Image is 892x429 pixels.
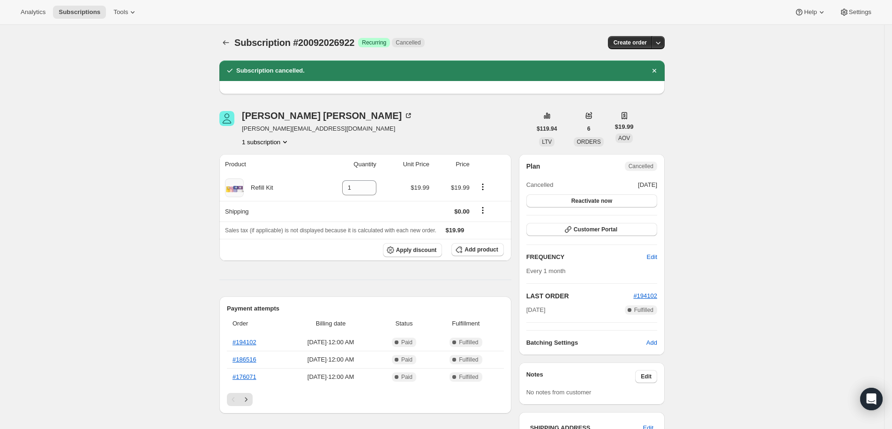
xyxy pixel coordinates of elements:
[647,252,657,262] span: Edit
[615,122,634,132] span: $19.99
[396,39,420,46] span: Cancelled
[526,223,657,236] button: Customer Portal
[633,292,657,299] a: #194102
[574,226,617,233] span: Customer Portal
[849,8,871,16] span: Settings
[526,389,592,396] span: No notes from customer
[526,338,646,348] h6: Batching Settings
[244,183,273,192] div: Refill Kit
[287,338,375,347] span: [DATE] · 12:00 AM
[646,338,657,348] span: Add
[227,304,504,313] h2: Payment attempts
[526,194,657,207] button: Reactivate now
[641,250,663,265] button: Edit
[379,154,432,175] th: Unit Price
[587,125,591,133] span: 6
[240,393,253,406] button: Next
[232,373,256,380] a: #176071
[454,208,470,215] span: $0.00
[629,163,653,170] span: Cancelled
[59,8,100,16] span: Subscriptions
[232,339,256,346] a: #194102
[234,37,354,48] span: Subscription #20092026922
[225,227,436,234] span: Sales tax (if applicable) is not displayed because it is calculated with each new order.
[571,197,612,205] span: Reactivate now
[526,162,540,171] h2: Plan
[15,6,51,19] button: Analytics
[577,139,600,145] span: ORDERS
[475,182,490,192] button: Product actions
[411,184,429,191] span: $19.99
[582,122,596,135] button: 6
[451,243,503,256] button: Add product
[227,393,504,406] nav: Pagination
[227,313,284,334] th: Order
[236,66,305,75] h2: Subscription cancelled.
[459,339,478,346] span: Fulfilled
[635,370,657,383] button: Edit
[641,373,652,380] span: Edit
[789,6,832,19] button: Help
[634,306,653,314] span: Fulfilled
[618,135,630,141] span: AOV
[362,39,386,46] span: Recurring
[242,124,413,133] span: [PERSON_NAME][EMAIL_ADDRESS][DOMAIN_NAME]
[648,64,661,77] button: Dismiss notification
[219,36,232,49] button: Subscriptions
[108,6,143,19] button: Tools
[526,305,546,315] span: [DATE]
[219,111,234,126] span: Catherine Vandament
[804,8,817,16] span: Help
[526,180,554,190] span: Cancelled
[401,373,412,381] span: Paid
[526,252,647,262] h2: FREQUENCY
[380,319,428,328] span: Status
[396,246,437,254] span: Apply discount
[526,291,634,301] h2: LAST ORDER
[383,243,442,257] button: Apply discount
[633,291,657,301] button: #194102
[526,370,636,383] h3: Notes
[242,111,413,120] div: [PERSON_NAME] [PERSON_NAME]
[219,154,313,175] th: Product
[313,154,379,175] th: Quantity
[446,227,465,234] span: $19.99
[531,122,562,135] button: $119.94
[287,355,375,364] span: [DATE] · 12:00 AM
[542,139,552,145] span: LTV
[451,184,470,191] span: $19.99
[638,180,657,190] span: [DATE]
[526,267,566,274] span: Every 1 month
[641,335,663,350] button: Add
[459,356,478,363] span: Fulfilled
[225,178,244,197] img: product img
[401,356,412,363] span: Paid
[242,137,290,147] button: Product actions
[113,8,128,16] span: Tools
[287,319,375,328] span: Billing date
[860,388,883,410] div: Open Intercom Messenger
[53,6,106,19] button: Subscriptions
[459,373,478,381] span: Fulfilled
[465,246,498,253] span: Add product
[219,201,313,222] th: Shipping
[21,8,45,16] span: Analytics
[432,154,472,175] th: Price
[608,36,652,49] button: Create order
[434,319,498,328] span: Fulfillment
[537,125,557,133] span: $119.94
[287,372,375,382] span: [DATE] · 12:00 AM
[834,6,877,19] button: Settings
[614,39,647,46] span: Create order
[401,339,412,346] span: Paid
[475,205,490,215] button: Shipping actions
[232,356,256,363] a: #186516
